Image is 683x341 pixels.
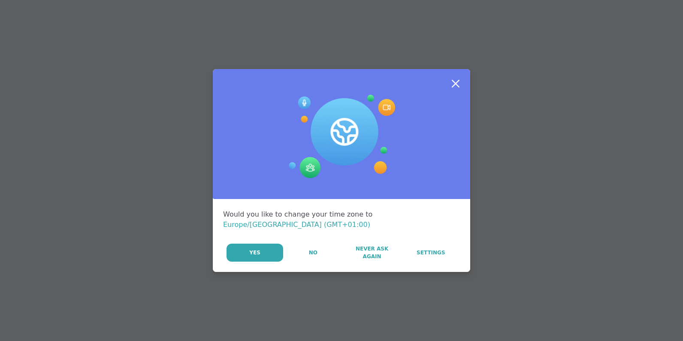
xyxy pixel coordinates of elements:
[343,244,401,262] button: Never Ask Again
[284,244,342,262] button: No
[223,209,460,230] div: Would you like to change your time zone to
[227,244,283,262] button: Yes
[223,220,370,229] span: Europe/[GEOGRAPHIC_DATA] (GMT+01:00)
[347,245,396,260] span: Never Ask Again
[309,249,317,257] span: No
[417,249,445,257] span: Settings
[402,244,460,262] a: Settings
[288,95,395,179] img: Session Experience
[249,249,260,257] span: Yes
